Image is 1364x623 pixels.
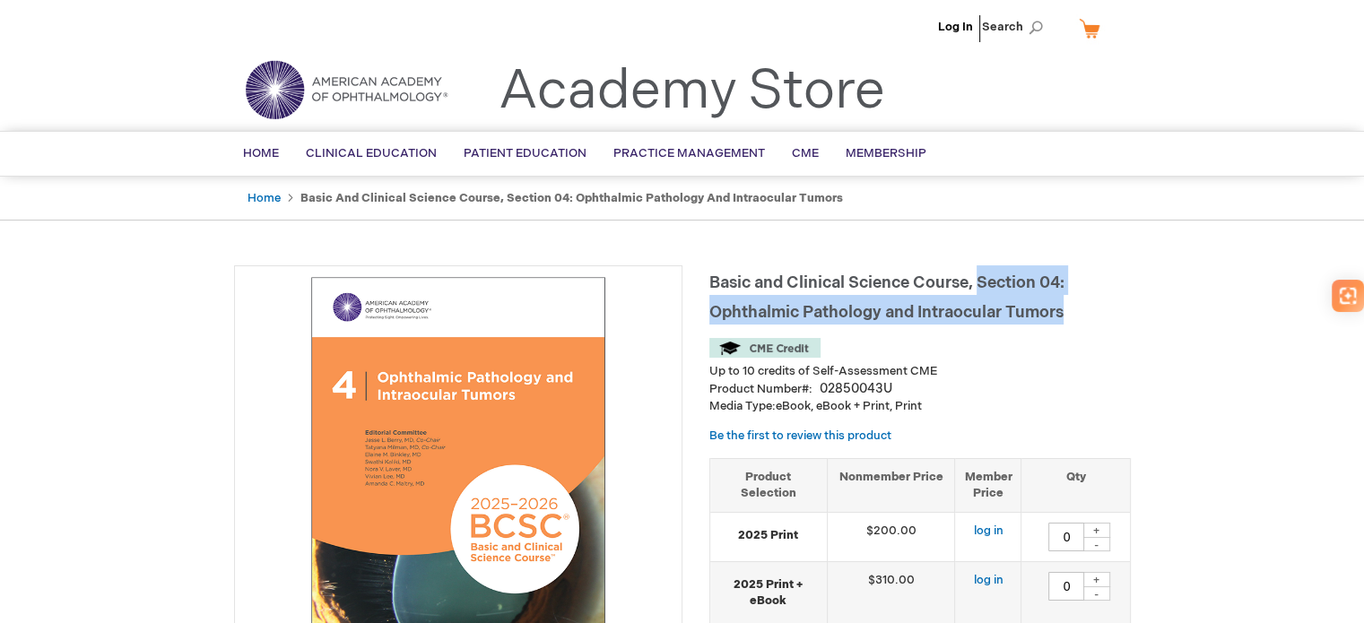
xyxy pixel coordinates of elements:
div: + [1083,572,1110,587]
span: Basic and Clinical Science Course, Section 04: Ophthalmic Pathology and Intraocular Tumors [709,273,1064,322]
strong: Product Number [709,382,812,396]
a: Be the first to review this product [709,428,891,443]
a: Academy Store [499,59,885,124]
span: Search [982,9,1050,45]
a: Home [248,191,281,205]
span: Home [243,146,279,160]
a: log in [973,523,1003,538]
strong: Media Type: [709,399,776,413]
div: + [1083,523,1110,538]
span: Patient Education [464,146,586,160]
span: Membership [846,146,926,160]
a: log in [973,573,1003,587]
div: - [1083,537,1110,551]
li: Up to 10 credits of Self-Assessment CME [709,363,1131,380]
strong: 2025 Print [719,527,818,544]
strong: 2025 Print + eBook [719,576,818,610]
th: Member Price [955,458,1021,512]
td: $200.00 [827,512,955,561]
div: - [1083,586,1110,601]
img: CME Credit [709,338,821,358]
th: Qty [1021,458,1130,512]
a: Log In [938,20,973,34]
p: eBook, eBook + Print, Print [709,398,1131,415]
th: Product Selection [710,458,828,512]
span: Practice Management [613,146,765,160]
div: 02850043U [820,380,892,398]
input: Qty [1048,572,1084,601]
span: CME [792,146,819,160]
strong: Basic and Clinical Science Course, Section 04: Ophthalmic Pathology and Intraocular Tumors [300,191,843,205]
input: Qty [1048,523,1084,551]
th: Nonmember Price [827,458,955,512]
span: Clinical Education [306,146,437,160]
